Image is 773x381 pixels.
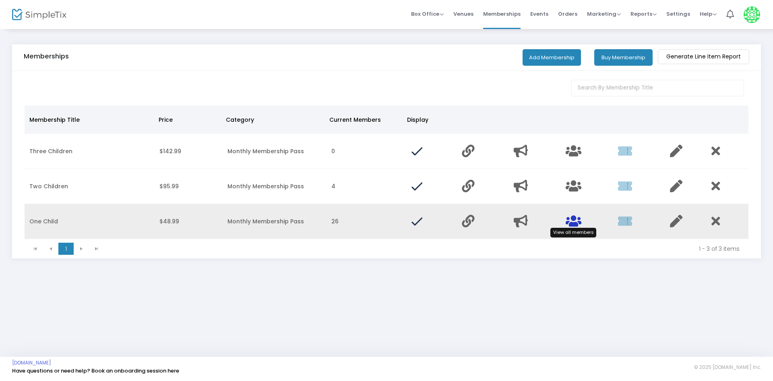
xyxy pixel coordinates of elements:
[700,10,717,18] span: Help
[12,360,51,366] a: [DOMAIN_NAME]
[594,49,653,66] button: Buy Membership
[24,52,69,60] h5: Memberships
[12,367,179,375] a: Have questions or need help? Book an onboarding session here
[58,243,74,255] span: Page 1
[658,49,749,64] m-button: Generate Line Item Report
[221,106,324,134] th: Category
[327,169,405,204] td: 4
[155,169,222,204] td: $95.99
[25,169,155,204] td: Two Children
[411,10,444,18] span: Box Office
[550,228,596,237] div: View all members
[694,364,761,371] span: © 2025 [DOMAIN_NAME] Inc.
[327,134,405,169] td: 0
[483,4,521,24] span: Memberships
[324,106,402,134] th: Current Members
[530,4,548,24] span: Events
[558,4,577,24] span: Orders
[666,4,690,24] span: Settings
[402,106,454,134] th: Display
[523,49,581,66] button: Add Membership
[25,106,748,239] div: Data table
[327,204,405,239] td: 26
[409,179,424,194] img: done.png
[25,134,155,169] td: Three Children
[155,134,222,169] td: $142.99
[223,169,327,204] td: Monthly Membership Pass
[110,245,740,253] kendo-pager-info: 1 - 3 of 3 items
[409,144,424,158] img: done.png
[587,10,621,18] span: Marketing
[223,204,327,239] td: Monthly Membership Pass
[154,106,221,134] th: Price
[571,80,744,96] input: Search By Membership Title
[453,4,473,24] span: Venues
[25,106,154,134] th: Membership Title
[25,204,155,239] td: One Child
[155,204,222,239] td: $48.99
[223,134,327,169] td: Monthly Membership Pass
[630,10,657,18] span: Reports
[409,214,424,229] img: done.png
